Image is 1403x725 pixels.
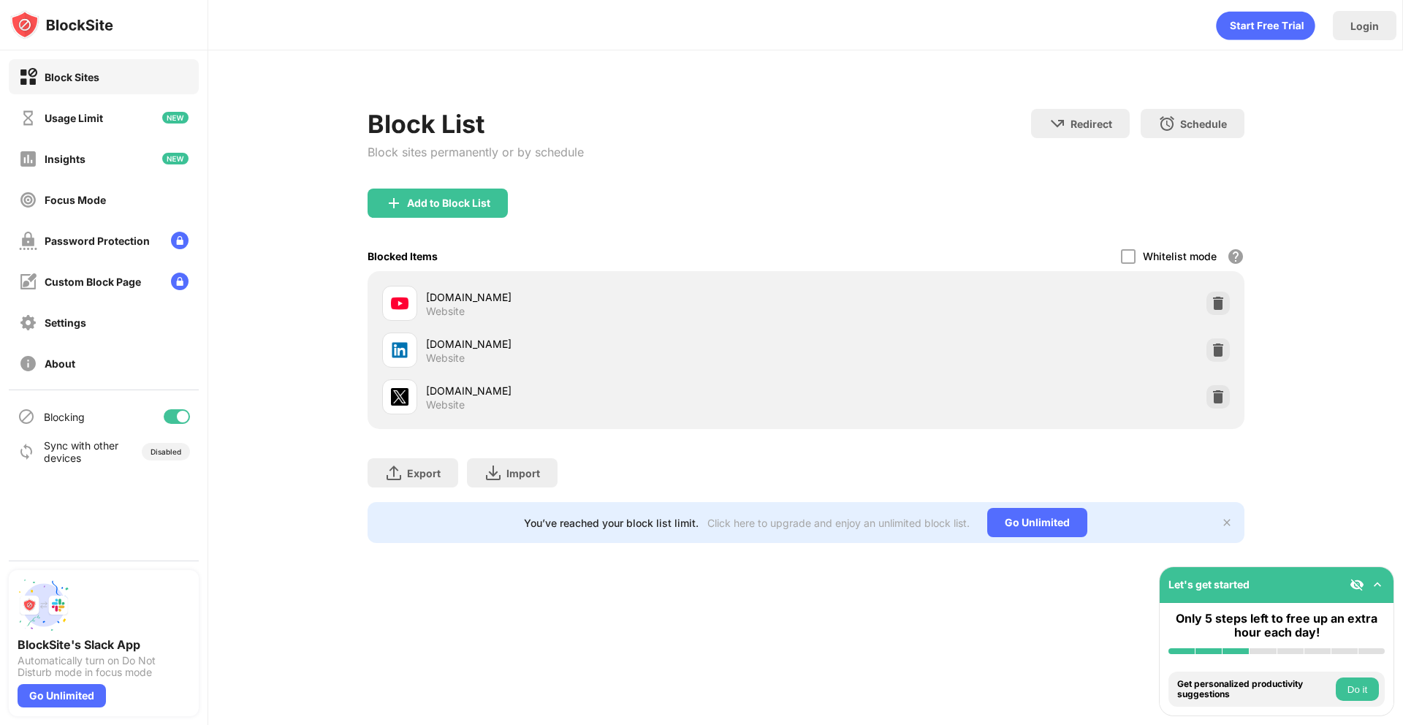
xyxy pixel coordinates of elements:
img: logo-blocksite.svg [10,10,113,39]
img: block-on.svg [19,68,37,86]
div: Redirect [1071,118,1112,130]
div: [DOMAIN_NAME] [426,383,806,398]
button: Do it [1336,677,1379,701]
img: about-off.svg [19,354,37,373]
div: Login [1350,20,1379,32]
div: Usage Limit [45,112,103,124]
img: lock-menu.svg [171,232,189,249]
img: settings-off.svg [19,314,37,332]
div: Settings [45,316,86,329]
div: You’ve reached your block list limit. [524,517,699,529]
div: Sync with other devices [44,439,119,464]
img: eye-not-visible.svg [1350,577,1364,592]
div: Import [506,467,540,479]
div: Add to Block List [407,197,490,209]
div: Export [407,467,441,479]
div: Click here to upgrade and enjoy an unlimited block list. [707,517,970,529]
img: insights-off.svg [19,150,37,168]
img: omni-setup-toggle.svg [1370,577,1385,592]
div: Focus Mode [45,194,106,206]
div: Password Protection [45,235,150,247]
img: favicons [391,341,408,359]
img: password-protection-off.svg [19,232,37,250]
div: Website [426,305,465,318]
div: Block Sites [45,71,99,83]
img: lock-menu.svg [171,273,189,290]
img: new-icon.svg [162,153,189,164]
div: Go Unlimited [18,684,106,707]
div: [DOMAIN_NAME] [426,336,806,352]
div: Schedule [1180,118,1227,130]
div: Block List [368,109,584,139]
div: Insights [45,153,85,165]
img: favicons [391,295,408,312]
div: Website [426,352,465,365]
div: Disabled [151,447,181,456]
div: Go Unlimited [987,508,1087,537]
img: time-usage-off.svg [19,109,37,127]
img: focus-off.svg [19,191,37,209]
div: Only 5 steps left to free up an extra hour each day! [1168,612,1385,639]
div: Website [426,398,465,411]
div: Custom Block Page [45,276,141,288]
div: [DOMAIN_NAME] [426,289,806,305]
img: favicons [391,388,408,406]
div: About [45,357,75,370]
div: Automatically turn on Do Not Disturb mode in focus mode [18,655,190,678]
div: Blocking [44,411,85,423]
div: Block sites permanently or by schedule [368,145,584,159]
div: Blocked Items [368,250,438,262]
img: blocking-icon.svg [18,408,35,425]
img: new-icon.svg [162,112,189,124]
div: Whitelist mode [1143,250,1217,262]
img: sync-icon.svg [18,443,35,460]
div: Get personalized productivity suggestions [1177,679,1332,700]
div: BlockSite's Slack App [18,637,190,652]
img: push-slack.svg [18,579,70,631]
img: customize-block-page-off.svg [19,273,37,291]
img: x-button.svg [1221,517,1233,528]
div: animation [1216,11,1315,40]
div: Let's get started [1168,578,1250,591]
